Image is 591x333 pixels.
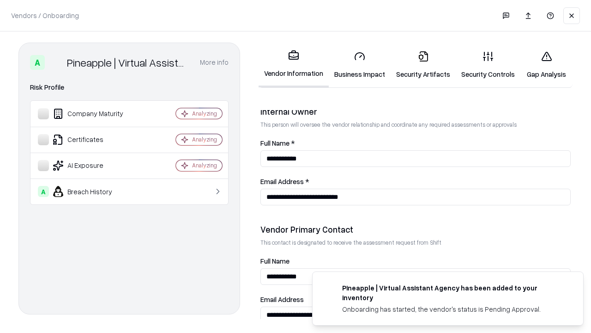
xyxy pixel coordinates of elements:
div: Internal Owner [260,106,571,117]
div: Breach History [38,186,148,197]
label: Email Address * [260,178,571,185]
img: trypineapple.com [324,283,335,294]
p: Vendors / Onboarding [11,11,79,20]
label: Full Name [260,258,571,265]
div: Pineapple | Virtual Assistant Agency [67,55,189,70]
div: Analyzing [192,161,217,169]
div: A [30,55,45,70]
p: This person will oversee the vendor relationship and coordinate any required assessments or appro... [260,121,571,129]
a: Gap Analysis [520,43,573,86]
button: More info [200,54,229,71]
div: AI Exposure [38,160,148,171]
div: Onboarding has started, the vendor's status is Pending Approval. [342,304,561,314]
div: Analyzing [192,110,217,117]
a: Vendor Information [259,43,329,87]
div: Vendor Primary Contact [260,224,571,235]
img: Pineapple | Virtual Assistant Agency [48,55,63,70]
div: Certificates [38,134,148,145]
label: Email Address [260,296,571,303]
div: Analyzing [192,136,217,143]
div: Risk Profile [30,82,229,93]
div: A [38,186,49,197]
p: This contact is designated to receive the assessment request from Shift [260,239,571,247]
a: Business Impact [329,43,391,86]
div: Pineapple | Virtual Assistant Agency has been added to your inventory [342,283,561,302]
a: Security Controls [456,43,520,86]
div: Company Maturity [38,108,148,119]
label: Full Name * [260,140,571,147]
a: Security Artifacts [391,43,456,86]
